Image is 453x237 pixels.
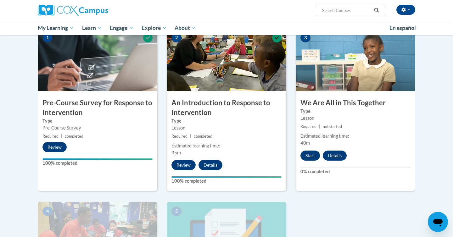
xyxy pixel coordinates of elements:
[42,134,59,139] span: Required
[110,24,133,32] span: Engage
[167,98,286,118] h3: An Introduction to Response to Intervention
[171,124,282,131] div: Lesson
[167,28,286,91] img: Course Image
[300,108,411,115] label: Type
[428,212,448,232] iframe: Button to launch messaging window
[42,207,53,216] span: 4
[42,118,153,124] label: Type
[38,98,157,118] h3: Pre-Course Survey for Response to Intervention
[300,33,310,42] span: 3
[323,151,347,161] button: Details
[171,207,182,216] span: 5
[372,7,381,14] button: Search
[142,24,167,32] span: Explore
[396,5,415,15] button: Account Settings
[194,134,212,139] span: completed
[82,24,102,32] span: Learn
[171,178,282,185] label: 100% completed
[106,21,137,35] a: Engage
[171,160,196,170] button: Review
[300,151,320,161] button: Start
[171,21,200,35] a: About
[34,21,78,35] a: My Learning
[42,158,153,160] div: Your progress
[28,21,425,35] div: Main menu
[61,134,62,139] span: |
[42,160,153,167] label: 100% completed
[300,133,411,140] div: Estimated learning time:
[171,118,282,124] label: Type
[199,160,222,170] button: Details
[171,150,181,155] span: 35m
[385,21,420,35] a: En español
[389,25,416,31] span: En español
[322,7,372,14] input: Search Courses
[42,142,67,152] button: Review
[323,124,342,129] span: not started
[38,5,108,16] img: Cox Campus
[190,134,191,139] span: |
[300,140,310,146] span: 40m
[300,115,411,122] div: Lesson
[38,24,74,32] span: My Learning
[300,168,411,175] label: 0% completed
[78,21,106,35] a: Learn
[319,124,320,129] span: |
[171,176,282,178] div: Your progress
[38,5,157,16] a: Cox Campus
[296,28,415,91] img: Course Image
[42,124,153,131] div: Pre-Course Survey
[42,33,53,42] span: 1
[38,28,157,91] img: Course Image
[171,134,187,139] span: Required
[296,98,415,108] h3: We Are All in This Together
[65,134,83,139] span: completed
[137,21,171,35] a: Explore
[300,124,316,129] span: Required
[171,142,282,149] div: Estimated learning time:
[171,33,182,42] span: 2
[175,24,196,32] span: About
